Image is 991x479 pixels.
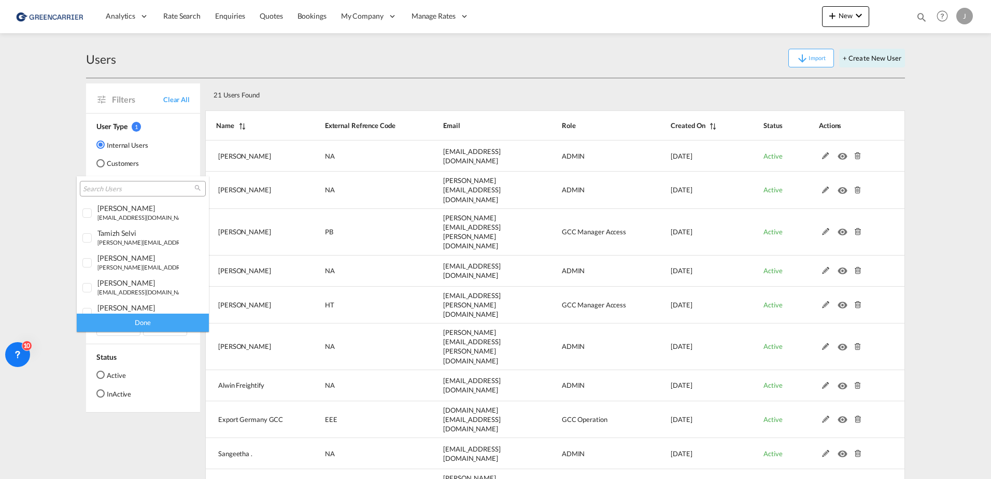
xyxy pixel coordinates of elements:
div: dinesh Kumar [97,278,179,287]
div: sahaib Singh [97,204,179,213]
small: [PERSON_NAME][EMAIL_ADDRESS][DOMAIN_NAME] [97,239,237,246]
small: [EMAIL_ADDRESS][DOMAIN_NAME] [97,289,192,295]
md-icon: icon-magnify [194,184,202,192]
div: tamizh Selvi [97,229,179,237]
div: hanan Tesfai [97,303,179,312]
input: Search Users [83,185,194,194]
div: philip Barreiro [97,253,179,262]
div: Done [77,314,209,332]
small: [EMAIL_ADDRESS][DOMAIN_NAME] [97,214,192,221]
